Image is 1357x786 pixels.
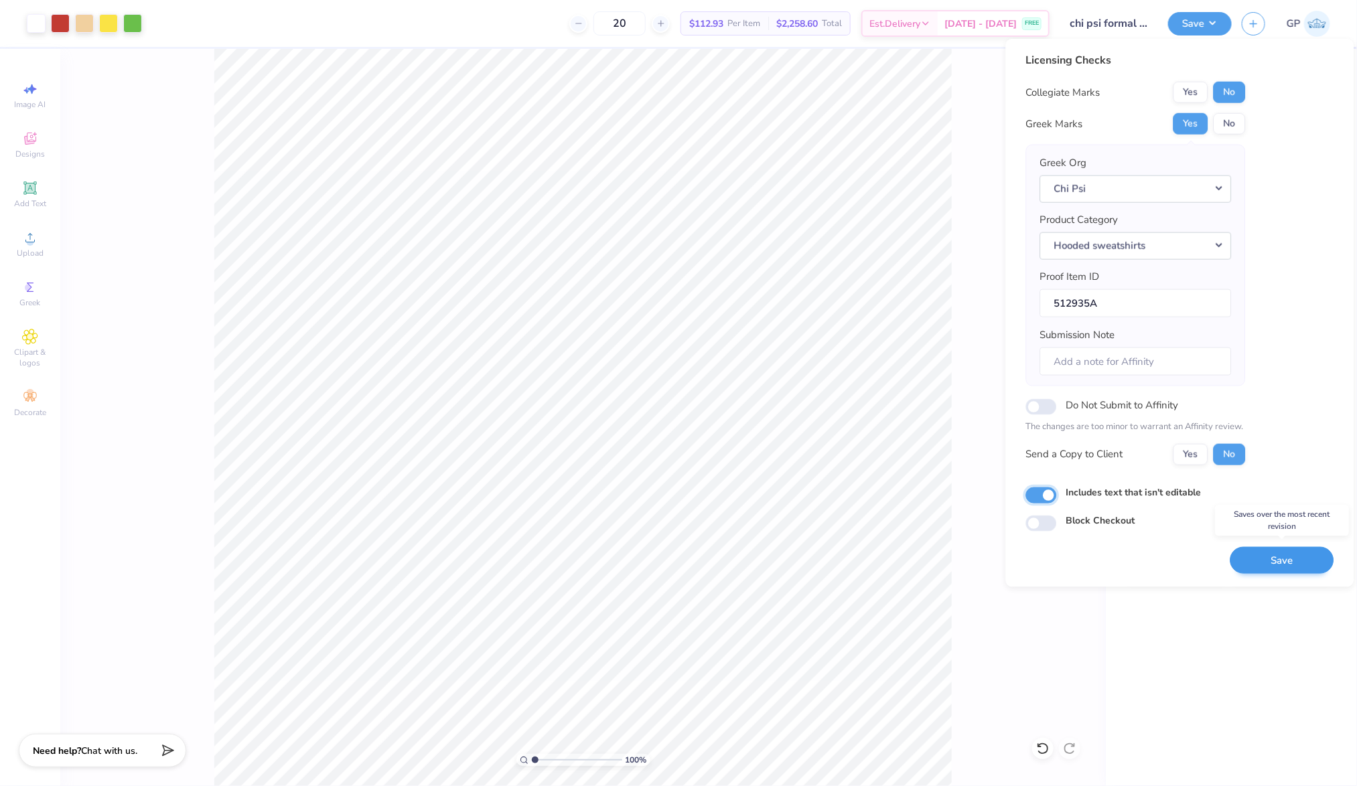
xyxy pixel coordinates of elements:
input: Untitled Design [1060,10,1158,37]
label: Greek Org [1040,155,1087,171]
span: Total [822,17,842,31]
div: Licensing Checks [1026,52,1246,68]
label: Includes text that isn't editable [1066,485,1202,499]
span: Greek [20,297,41,308]
span: Clipart & logos [7,347,54,368]
label: Proof Item ID [1040,269,1100,285]
span: Upload [17,248,44,258]
span: Per Item [727,17,760,31]
button: Yes [1173,113,1208,135]
button: No [1214,443,1246,465]
span: 100 % [626,754,647,766]
div: Greek Marks [1026,116,1083,132]
span: Image AI [15,99,46,110]
span: Add Text [14,198,46,209]
strong: Need help? [33,744,81,757]
span: $112.93 [689,17,723,31]
input: Add a note for Affinity [1040,347,1232,376]
button: Save [1230,546,1334,574]
button: Save [1168,12,1232,35]
button: Yes [1173,443,1208,465]
span: Designs [15,149,45,159]
button: No [1214,113,1246,135]
span: Chat with us. [81,744,137,757]
p: The changes are too minor to warrant an Affinity review. [1026,420,1246,434]
label: Do Not Submit to Affinity [1066,396,1179,414]
span: FREE [1025,19,1039,28]
button: Chi Psi [1040,175,1232,202]
img: Gene Padilla [1304,11,1330,37]
label: Submission Note [1040,327,1115,343]
button: Hooded sweatshirts [1040,232,1232,259]
span: $2,258.60 [776,17,818,31]
input: – – [593,11,646,35]
div: Saves over the most recent revision [1215,505,1349,536]
button: Yes [1173,82,1208,103]
label: Product Category [1040,212,1119,228]
label: Block Checkout [1066,514,1135,528]
button: No [1214,82,1246,103]
span: Decorate [14,407,46,418]
div: Send a Copy to Client [1026,447,1123,462]
div: Collegiate Marks [1026,85,1100,100]
a: GP [1287,11,1330,37]
span: [DATE] - [DATE] [944,17,1017,31]
span: GP [1287,16,1301,31]
span: Est. Delivery [869,17,920,31]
